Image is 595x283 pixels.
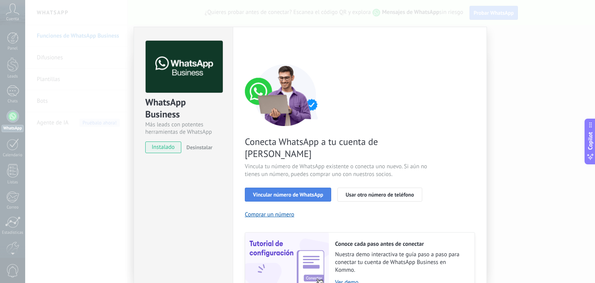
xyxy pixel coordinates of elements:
span: Conecta WhatsApp a tu cuenta de [PERSON_NAME] [245,136,429,160]
img: connect number [245,64,326,126]
div: Más leads con potentes herramientas de WhatsApp [145,121,222,136]
button: Desinstalar [183,141,212,153]
span: Vincular número de WhatsApp [253,192,323,197]
span: Desinstalar [186,144,212,151]
span: Copilot [586,132,594,150]
div: WhatsApp Business [145,96,222,121]
button: Vincular número de WhatsApp [245,188,331,202]
h2: Conoce cada paso antes de conectar [335,240,467,248]
button: Usar otro número de teléfono [337,188,422,202]
span: Nuestra demo interactiva te guía paso a paso para conectar tu cuenta de WhatsApp Business en Kommo. [335,251,467,274]
button: Comprar un número [245,211,294,218]
img: logo_main.png [146,41,223,93]
span: Vincula tu número de WhatsApp existente o conecta uno nuevo. Si aún no tienes un número, puedes c... [245,163,429,178]
span: instalado [146,141,181,153]
span: Usar otro número de teléfono [346,192,414,197]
